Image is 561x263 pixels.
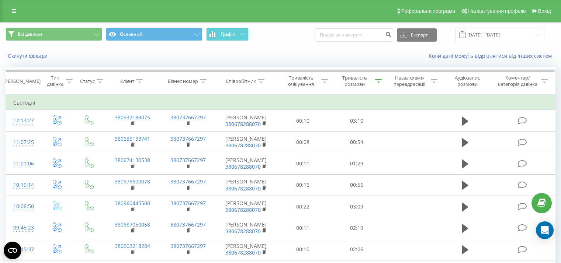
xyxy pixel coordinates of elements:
[429,52,555,59] a: Коли дані можуть відрізнятися вiд інших систем
[115,242,150,249] a: 380503218284
[225,163,261,170] a: 380678288070
[330,174,383,196] td: 00:56
[216,239,276,260] td: [PERSON_NAME]
[168,78,198,84] div: Бізнес номер
[216,131,276,153] td: [PERSON_NAME]
[397,28,437,42] button: Експорт
[115,200,150,207] a: 380960445500
[446,75,489,87] div: Аудіозапис розмови
[283,75,320,87] div: Тривалість очікування
[13,199,33,214] div: 10:06:50
[401,8,456,14] span: Реферальна програма
[216,174,276,196] td: [PERSON_NAME]
[6,53,51,59] button: Скинути фільтри
[170,114,206,121] a: 380737667297
[536,221,554,239] div: Open Intercom Messenger
[276,153,330,174] td: 00:11
[13,178,33,192] div: 10:19:14
[330,131,383,153] td: 00:54
[115,178,150,185] a: 380978600078
[6,28,102,41] button: Всі дзвінки
[330,110,383,131] td: 03:10
[170,221,206,228] a: 380737667297
[538,8,551,14] span: Вихід
[106,28,202,41] button: Основний
[276,131,330,153] td: 00:08
[206,28,249,41] button: Графік
[216,153,276,174] td: [PERSON_NAME]
[225,206,261,213] a: 380678288070
[390,75,429,87] div: Назва схеми переадресації
[170,242,206,249] a: 380737667297
[330,239,383,260] td: 02:06
[216,217,276,239] td: [PERSON_NAME]
[226,78,256,84] div: Співробітник
[225,249,261,256] a: 380678288070
[115,114,150,121] a: 380932188075
[13,242,33,257] div: 09:15:37
[468,8,526,14] span: Налаштування профілю
[336,75,373,87] div: Тривалість розмови
[170,135,206,142] a: 380737667297
[6,95,555,110] td: Сьогодні
[276,110,330,131] td: 00:10
[46,75,64,87] div: Тип дзвінка
[13,135,33,150] div: 11:07:25
[13,157,33,171] div: 11:01:06
[13,221,33,235] div: 09:45:23
[4,242,21,259] button: Open CMP widget
[276,174,330,196] td: 00:16
[18,31,42,37] span: Всі дзвінки
[276,239,330,260] td: 00:10
[221,32,235,37] span: Графік
[3,78,41,84] div: [PERSON_NAME]
[170,178,206,185] a: 380737667297
[330,196,383,217] td: 03:09
[330,153,383,174] td: 01:29
[225,185,261,192] a: 380678288070
[225,228,261,235] a: 380678288070
[216,110,276,131] td: [PERSON_NAME]
[115,135,150,142] a: 380685133741
[276,217,330,239] td: 00:11
[170,200,206,207] a: 380737667297
[115,221,150,228] a: 380687050058
[276,196,330,217] td: 00:22
[170,157,206,164] a: 380737667297
[216,196,276,217] td: [PERSON_NAME]
[115,157,150,164] a: 380674130530
[80,78,95,84] div: Статус
[330,217,383,239] td: 02:13
[225,120,261,127] a: 380678288070
[496,75,539,87] div: Коментар/категорія дзвінка
[225,142,261,149] a: 380678288070
[120,78,134,84] div: Клієнт
[315,28,393,42] input: Пошук за номером
[13,113,33,128] div: 12:13:27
